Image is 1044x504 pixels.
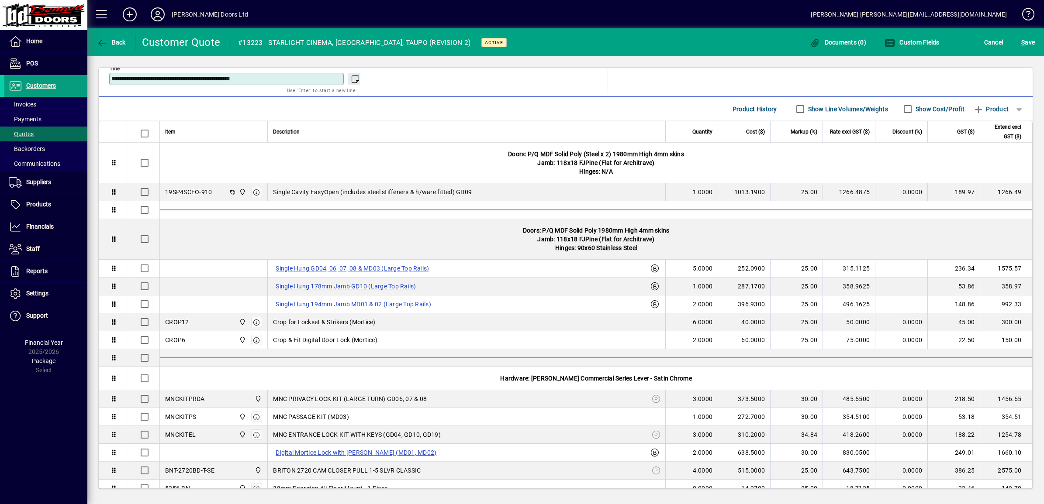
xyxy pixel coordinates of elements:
[718,331,770,349] td: 60.0000
[770,390,823,408] td: 30.00
[273,412,349,421] span: MNC PASSAGE KIT (MD03)
[165,394,205,403] div: MNCKITPRDA
[693,318,713,326] span: 6.0000
[984,35,1003,49] span: Cancel
[4,53,87,75] a: POS
[237,187,247,197] span: Bennett Doors Ltd
[693,282,713,291] span: 1.0000
[4,156,87,171] a: Communications
[980,408,1032,426] td: 354.51
[828,300,870,309] div: 496.1625
[828,188,870,196] div: 1266.4875
[165,188,212,196] div: 19SP4SCEO-910
[729,101,781,117] button: Product History
[273,336,377,344] span: Crop & Fit Digital Door Lock (Mortice)
[791,127,817,137] span: Markup (%)
[892,127,922,137] span: Discount (%)
[914,105,964,113] label: Show Cost/Profit
[718,295,770,313] td: 396.9300
[4,261,87,282] a: Reports
[828,336,870,344] div: 75.0000
[26,223,54,230] span: Financials
[770,260,823,278] td: 25.00
[26,290,48,297] span: Settings
[811,7,1007,21] div: [PERSON_NAME] [PERSON_NAME][EMAIL_ADDRESS][DOMAIN_NAME]
[828,282,870,291] div: 358.9625
[875,313,927,331] td: 0.0000
[165,466,214,475] div: BNT-2720BD-T-SE
[116,7,144,22] button: Add
[693,264,713,273] span: 5.0000
[237,483,247,493] span: Bennett Doors Ltd
[770,278,823,295] td: 25.00
[4,238,87,260] a: Staff
[4,31,87,52] a: Home
[273,281,418,291] label: Single Hung 178mm Jamb GD10 (Large Top Rails)
[746,127,765,137] span: Cost ($)
[273,447,439,458] label: Digital Mortice Lock with [PERSON_NAME] (MD01, MD02)
[828,318,870,326] div: 50.0000
[927,313,980,331] td: 45.00
[4,194,87,216] a: Products
[693,300,713,309] span: 2.0000
[718,390,770,408] td: 373.5000
[927,183,980,201] td: 189.97
[237,317,247,327] span: Bennett Doors Ltd
[980,480,1032,497] td: 149.70
[927,260,980,278] td: 236.34
[733,102,777,116] span: Product History
[828,412,870,421] div: 354.5100
[980,260,1032,278] td: 1575.57
[26,245,40,252] span: Staff
[94,34,128,50] button: Back
[693,412,713,421] span: 1.0000
[875,408,927,426] td: 0.0000
[165,336,185,344] div: CROP6
[828,264,870,273] div: 315.1125
[25,339,63,346] span: Financial Year
[927,480,980,497] td: 22.46
[875,480,927,497] td: 0.0000
[693,188,713,196] span: 1.0000
[718,462,770,480] td: 515.0000
[9,130,34,137] span: Quotes
[875,390,927,408] td: 0.0000
[927,331,980,349] td: 22.50
[273,127,300,137] span: Description
[237,412,247,422] span: Bennett Doors Ltd
[273,484,387,493] span: 38mm Doorstop Ali Floor Mount - 1 Piece
[875,426,927,444] td: 0.0000
[160,143,1032,183] div: Doors: P/Q MDF Solid Poly (Steel x 2) 1980mm High 4mm skins Jamb: 118x18 FJPine (Flat for Architr...
[4,141,87,156] a: Backorders
[770,331,823,349] td: 25.00
[273,318,375,326] span: Crop for Lockset & Strikers (Mortice)
[237,430,247,439] span: Bennett Doors Ltd
[770,444,823,462] td: 30.00
[882,34,942,50] button: Custom Fields
[770,426,823,444] td: 34.84
[693,484,713,493] span: 8.0000
[770,408,823,426] td: 30.00
[828,430,870,439] div: 418.2600
[927,426,980,444] td: 188.22
[718,444,770,462] td: 638.5000
[980,313,1032,331] td: 300.00
[692,127,712,137] span: Quantity
[828,448,870,457] div: 830.0500
[97,39,126,46] span: Back
[1021,39,1025,46] span: S
[806,105,888,113] label: Show Line Volumes/Weights
[718,260,770,278] td: 252.0900
[980,426,1032,444] td: 1254.78
[980,444,1032,462] td: 1660.10
[718,278,770,295] td: 287.1700
[980,183,1032,201] td: 1266.49
[693,394,713,403] span: 3.0000
[982,34,1006,50] button: Cancel
[718,426,770,444] td: 310.2000
[830,127,870,137] span: Rate excl GST ($)
[9,145,45,152] span: Backorders
[770,295,823,313] td: 25.00
[927,444,980,462] td: 249.01
[980,462,1032,480] td: 2575.00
